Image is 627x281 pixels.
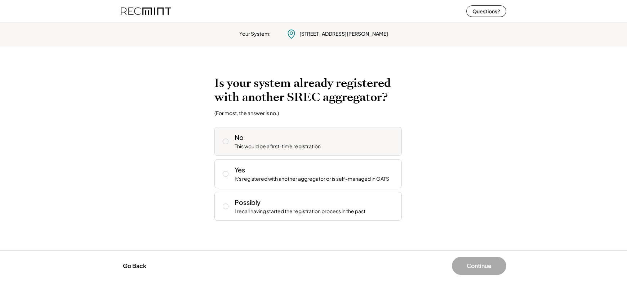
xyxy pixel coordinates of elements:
[299,30,388,38] div: [STREET_ADDRESS][PERSON_NAME]
[121,258,148,274] button: Go Back
[214,110,279,116] div: (For most, the answer is no.)
[235,198,261,207] div: Possibly
[235,208,365,215] div: I recall having started the registration process in the past
[466,5,506,17] button: Questions?
[235,133,244,142] div: No
[452,257,506,275] button: Continue
[121,1,171,21] img: recmint-logotype%403x%20%281%29.jpeg
[235,165,245,174] div: Yes
[214,76,413,104] h2: Is your system already registered with another SREC aggregator?
[239,30,271,38] div: Your System:
[235,143,321,150] div: This would be a first-time registration
[235,175,389,183] div: It's registered with another aggregator or is self-managed in GATS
